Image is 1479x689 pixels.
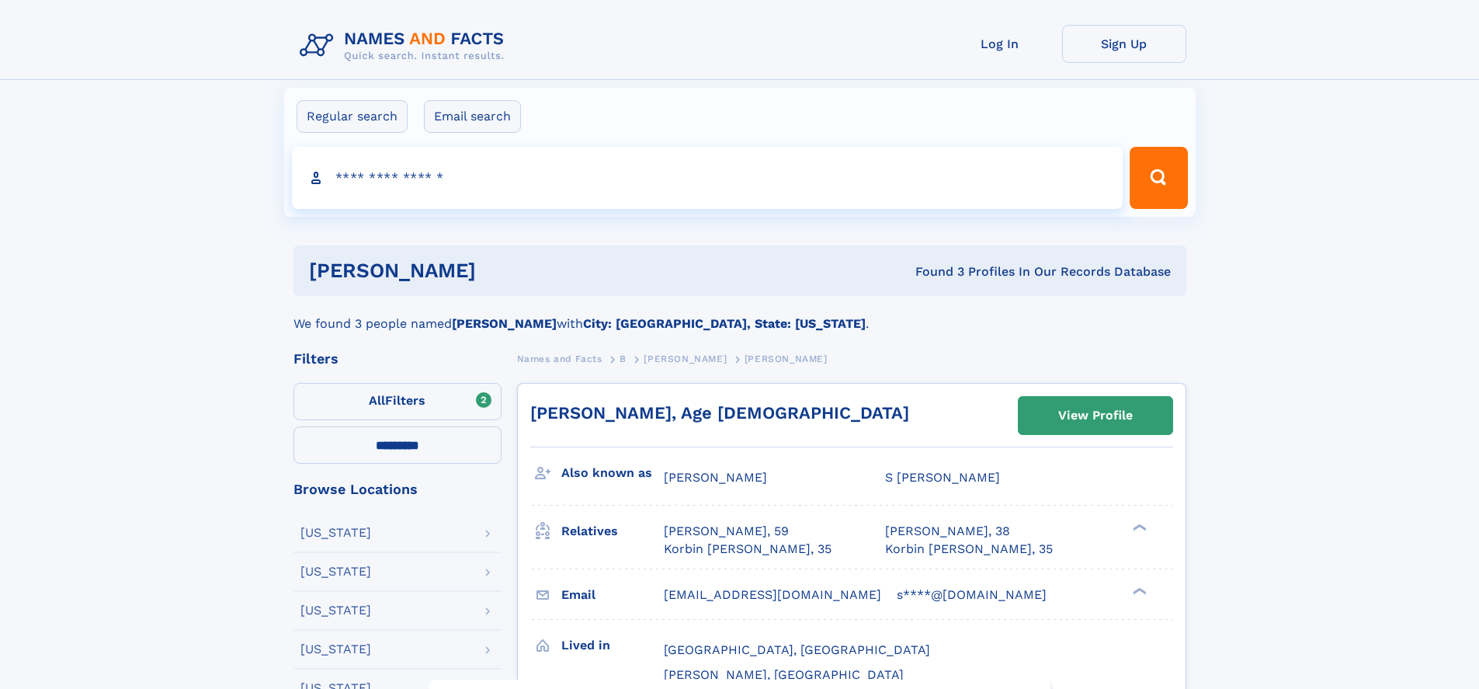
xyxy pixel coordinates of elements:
[1019,397,1172,434] a: View Profile
[1129,523,1147,533] div: ❯
[561,460,664,486] h3: Also known as
[561,582,664,608] h3: Email
[561,632,664,659] h3: Lived in
[293,383,502,420] label: Filters
[293,25,517,67] img: Logo Names and Facts
[664,523,789,540] a: [PERSON_NAME], 59
[424,100,521,133] label: Email search
[292,147,1123,209] input: search input
[452,316,557,331] b: [PERSON_NAME]
[664,470,767,485] span: [PERSON_NAME]
[664,541,832,558] a: Korbin [PERSON_NAME], 35
[1130,147,1187,209] button: Search Button
[530,403,909,423] a: [PERSON_NAME], Age [DEMOGRAPHIC_DATA]
[745,353,828,364] span: [PERSON_NAME]
[309,261,696,280] h1: [PERSON_NAME]
[1062,25,1186,63] a: Sign Up
[300,643,371,656] div: [US_STATE]
[644,349,727,368] a: [PERSON_NAME]
[644,353,727,364] span: [PERSON_NAME]
[1058,398,1133,433] div: View Profile
[300,565,371,578] div: [US_STATE]
[300,527,371,539] div: [US_STATE]
[300,604,371,617] div: [US_STATE]
[369,393,385,408] span: All
[517,349,602,368] a: Names and Facts
[664,642,930,657] span: [GEOGRAPHIC_DATA], [GEOGRAPHIC_DATA]
[885,523,1010,540] a: [PERSON_NAME], 38
[293,296,1186,333] div: We found 3 people named with .
[620,349,627,368] a: B
[293,482,502,496] div: Browse Locations
[561,518,664,545] h3: Relatives
[293,352,502,366] div: Filters
[664,587,881,602] span: [EMAIL_ADDRESS][DOMAIN_NAME]
[583,316,866,331] b: City: [GEOGRAPHIC_DATA], State: [US_STATE]
[1129,586,1147,596] div: ❯
[664,667,904,682] span: [PERSON_NAME], [GEOGRAPHIC_DATA]
[696,263,1171,280] div: Found 3 Profiles In Our Records Database
[620,353,627,364] span: B
[297,100,408,133] label: Regular search
[885,541,1053,558] a: Korbin [PERSON_NAME], 35
[938,25,1062,63] a: Log In
[885,470,1000,485] span: S [PERSON_NAME]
